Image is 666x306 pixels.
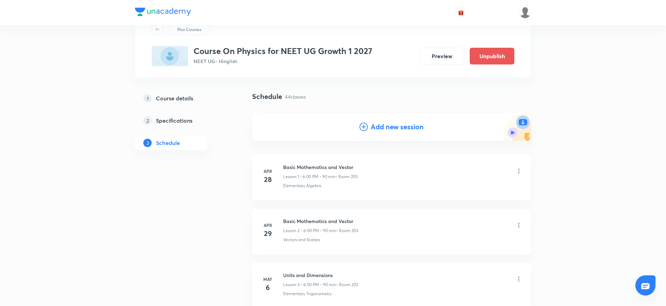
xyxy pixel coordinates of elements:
[283,183,321,189] p: Elementary Algebra
[285,93,306,100] p: 44 classes
[261,168,275,174] h6: Apr
[336,282,358,288] p: • Room 203
[335,174,357,180] p: • Room 203
[283,237,320,243] p: Vectors and Scalars
[261,276,275,282] h6: May
[156,94,193,102] h5: Course details
[135,91,230,105] a: 1Course details
[156,139,180,147] h5: Schedule
[135,8,191,18] a: Company Logo
[419,48,464,64] button: Preview
[283,291,332,297] p: Elementary Trigonometry
[283,217,358,225] h6: Basic Mathematics and Vector
[252,91,282,102] h4: Schedule
[135,114,230,128] a: 2Specifications
[283,174,335,180] p: Lesson 1 • 6:00 PM • 90 min
[455,7,467,18] button: avatar
[177,26,201,32] p: Plus Courses
[143,94,152,102] p: 1
[283,228,336,234] p: Lesson 2 • 6:00 PM • 90 min
[156,116,192,125] h5: Specifications
[371,122,424,132] h4: Add new session
[283,163,357,171] h6: Basic Mathematics and Vector
[458,9,464,16] img: avatar
[143,139,152,147] p: 3
[194,46,372,56] h3: Course On Physics for NEET UG Growth 1 2027
[261,282,275,293] h4: 6
[503,113,531,141] img: Add
[283,282,336,288] p: Lesson 3 • 6:00 PM • 90 min
[152,46,188,66] img: BA20E23B-6E8D-4543-814C-6AA2FD779F2C_plus.png
[519,7,531,18] img: Ankit Porwal
[261,228,275,239] h4: 29
[470,48,514,64] button: Unpublish
[194,58,372,65] p: NEET UG • Hinglish
[283,271,358,279] h6: Units and Dimensions
[143,116,152,125] p: 2
[336,228,358,234] p: • Room 203
[261,174,275,185] h4: 28
[261,222,275,228] h6: Apr
[135,8,191,16] img: Company Logo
